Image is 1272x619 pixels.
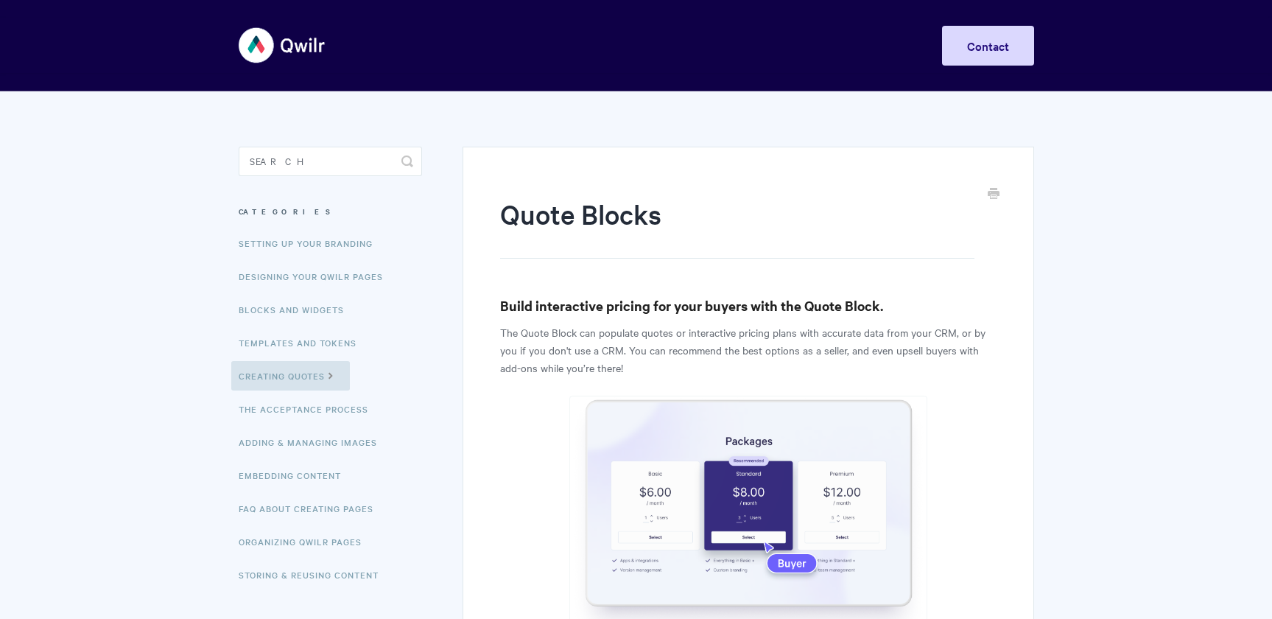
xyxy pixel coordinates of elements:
a: Contact [942,26,1034,66]
a: Organizing Qwilr Pages [239,527,373,556]
h3: Categories [239,198,422,225]
h3: Build interactive pricing for your buyers with the Quote Block. [500,295,996,316]
a: Templates and Tokens [239,328,368,357]
a: Print this Article [988,186,999,203]
a: The Acceptance Process [239,394,379,424]
img: Qwilr Help Center [239,18,326,73]
a: Storing & Reusing Content [239,560,390,590]
a: Embedding Content [239,461,352,490]
p: The Quote Block can populate quotes or interactive pricing plans with accurate data from your CRM... [500,324,996,377]
a: FAQ About Creating Pages [239,494,384,523]
a: Adding & Managing Images [239,427,388,457]
input: Search [239,147,422,176]
h1: Quote Blocks [500,195,974,259]
a: Blocks and Widgets [239,295,355,324]
a: Setting up your Branding [239,228,384,258]
a: Creating Quotes [231,361,350,391]
a: Designing Your Qwilr Pages [239,262,394,291]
